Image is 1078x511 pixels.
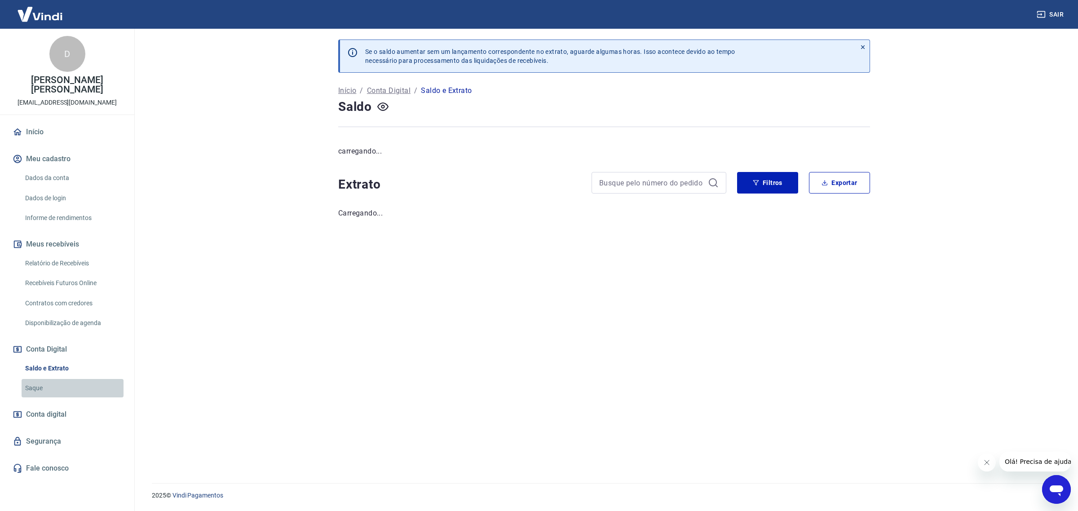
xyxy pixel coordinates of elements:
[421,85,472,96] p: Saldo e Extrato
[1042,475,1071,504] iframe: Botão para abrir a janela de mensagens
[18,98,117,107] p: [EMAIL_ADDRESS][DOMAIN_NAME]
[22,209,124,227] a: Informe de rendimentos
[1035,6,1067,23] button: Sair
[11,339,124,359] button: Conta Digital
[11,0,69,28] img: Vindi
[338,98,372,116] h4: Saldo
[414,85,417,96] p: /
[152,491,1056,500] p: 2025 ©
[7,75,127,94] p: [PERSON_NAME] [PERSON_NAME]
[737,172,798,194] button: Filtros
[26,408,66,421] span: Conta digital
[11,432,124,451] a: Segurança
[367,85,411,96] a: Conta Digital
[338,176,581,194] h4: Extrato
[22,379,124,397] a: Saque
[978,454,996,471] iframe: Fechar mensagem
[5,6,75,13] span: Olá! Precisa de ajuda?
[49,36,85,72] div: D
[11,405,124,424] a: Conta digital
[22,294,124,313] a: Contratos com credores
[22,314,124,332] a: Disponibilização de agenda
[172,492,223,499] a: Vindi Pagamentos
[22,189,124,207] a: Dados de login
[338,208,870,219] p: Carregando...
[11,149,124,169] button: Meu cadastro
[809,172,870,194] button: Exportar
[338,85,356,96] a: Início
[11,458,124,478] a: Fale conosco
[11,234,124,254] button: Meus recebíveis
[365,47,735,65] p: Se o saldo aumentar sem um lançamento correspondente no extrato, aguarde algumas horas. Isso acon...
[599,176,704,189] input: Busque pelo número do pedido
[22,254,124,273] a: Relatório de Recebíveis
[338,146,870,157] p: carregando...
[999,452,1071,471] iframe: Mensagem da empresa
[22,359,124,378] a: Saldo e Extrato
[11,122,124,142] a: Início
[22,169,124,187] a: Dados da conta
[360,85,363,96] p: /
[22,274,124,292] a: Recebíveis Futuros Online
